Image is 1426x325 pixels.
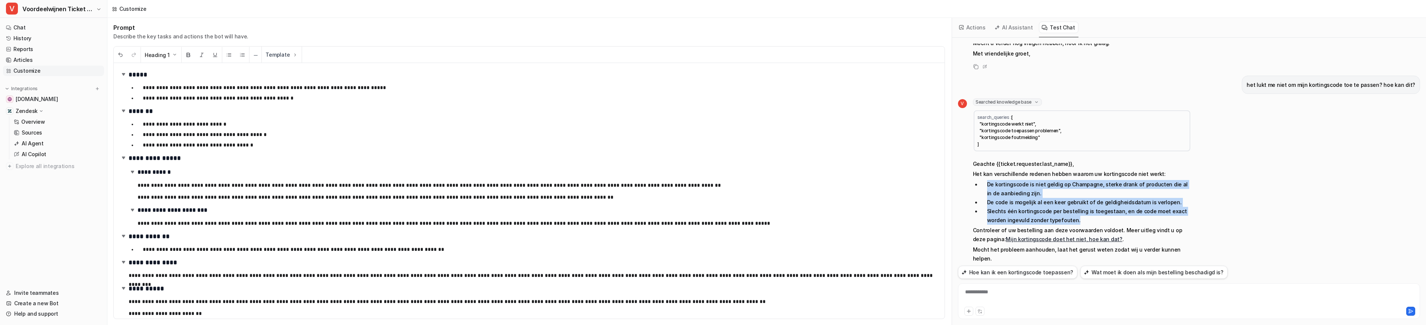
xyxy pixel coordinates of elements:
[977,114,1012,120] span: search_queries :
[1080,266,1228,279] button: Wat moet ik doen als mijn bestelling beschadigd is?
[16,107,38,115] p: Zendesk
[12,142,116,156] div: The team will be back 🕒
[981,180,1191,198] li: De kortingscode is niet geldig op Champagne, sterke drank of producten die al in de aanbieding zijn.
[973,170,1191,179] p: Het kan verschillende redenen hebben waarom uw kortingscode niet werkt:
[11,138,104,149] a: AI Agent
[3,33,104,44] a: History
[6,104,122,161] div: You’ll get replies here and in your email:✉️[EMAIL_ADDRESS][DOMAIN_NAME]The team will be back🕒Lat...
[22,151,46,158] p: AI Copilot
[46,179,60,184] b: eesel
[3,161,104,171] a: Explore all integrations
[6,104,143,167] div: Operator says…
[7,97,12,101] img: www.voordeelwijnen.nl
[141,47,181,63] button: Heading 1
[27,53,143,98] div: Hi there. Just tried testing the picqer track order tool, but I can't get it to work. I tried eve...
[292,52,298,58] img: Template
[3,298,104,309] a: Create a new Bot
[12,213,116,250] div: Apologies for the trouble! Our team’s still working on the Picqer issue, and I’ll keep you posted...
[6,194,122,269] div: Hi [PERSON_NAME],​Apologies for the trouble! Our team’s still working on the Picqer issue, and I’...
[973,226,1191,244] p: Controleer of uw bestelling aan deze voorwaarden voldoet. Meer uitleg vindt u op deze pagina: .
[23,244,29,250] button: Emoji picker
[120,107,127,114] img: expand-arrow.svg
[46,179,113,185] div: joined the conversation
[262,47,302,63] button: Template
[36,4,52,9] h1: eesel
[3,94,104,104] a: www.voordeelwijnen.nl[DOMAIN_NAME]
[1006,236,1122,242] a: Mijn kortingscode doet het niet, hoe kan dat?
[36,9,69,17] p: Active 4h ago
[33,57,137,94] div: Hi there. Just tried testing the picqer track order tool, but I can't get it to work. I tried eve...
[957,22,989,33] button: Actions
[182,47,195,63] button: Bold
[120,284,127,292] img: expand-arrow.svg
[1039,22,1078,33] button: Test Chat
[22,4,94,14] span: Voordeelwijnen Ticket bot
[37,178,44,186] img: Profile image for eesel
[973,264,1191,273] p: Met vriendelijke groet,
[6,43,143,53] div: [DATE]
[6,53,143,104] div: Friso says…
[7,109,12,113] img: Zendesk
[11,127,104,138] a: Sources
[981,207,1191,225] li: Slechts één kortingscode per bestelling is toegestaan, en de code moet exact worden ingevuld zond...
[6,167,143,177] div: [DATE]
[6,3,18,15] span: V
[6,228,143,241] textarea: Message…
[131,3,144,16] div: Close
[21,118,45,126] p: Overview
[127,47,141,63] button: Redo
[11,117,104,127] a: Overview
[120,70,127,78] img: expand-arrow.svg
[4,86,10,91] img: expand menu
[3,22,104,33] a: Chat
[3,309,104,319] a: Help and support
[22,129,42,136] p: Sources
[3,44,104,54] a: Reports
[120,258,127,266] img: expand-arrow.svg
[12,124,71,137] b: [EMAIL_ADDRESS][DOMAIN_NAME]
[977,114,1062,147] span: [ "kortingscode werkt niet", "kortingscode toepassen problemen", "kortingscode foutmelding" ]
[47,244,53,250] button: Start recording
[12,109,116,138] div: You’ll get replies here and in your email: ✉️
[958,266,1077,279] button: Hoe kan ik een kortingscode toepassen?
[6,194,143,275] div: eesel says…
[239,52,245,58] img: Ordered List
[3,288,104,298] a: Invite teammates
[199,52,205,58] img: Italic
[208,47,222,63] button: Underline
[22,140,44,147] p: AI Agent
[185,52,191,58] img: Bold
[117,52,123,58] img: Undo
[3,85,40,92] button: Integrations
[120,154,127,161] img: expand-arrow.svg
[236,47,249,63] button: Ordered List
[16,95,58,103] span: [DOMAIN_NAME]
[120,232,127,240] img: expand-arrow.svg
[3,55,104,65] a: Articles
[113,33,248,40] p: Describe the key tasks and actions the bot will have.
[113,24,248,31] h1: Prompt
[131,52,137,58] img: Redo
[992,22,1036,33] button: AI Assistant
[18,149,56,155] b: Later [DATE]
[973,98,1042,106] span: Searched knowledge base
[226,52,232,58] img: Unordered List
[11,149,104,160] a: AI Copilot
[11,86,38,92] p: Integrations
[16,160,101,172] span: Explore all integrations
[249,47,261,63] button: ─
[973,49,1191,58] p: Met vriendelijke groet,
[958,99,967,108] span: V
[129,206,136,214] img: expand-arrow.svg
[128,241,140,253] button: Send a message…
[21,4,33,16] img: Profile image for eesel
[3,66,104,76] a: Customize
[6,177,143,194] div: eesel says…
[973,160,1191,168] p: Geachte {{ticket.requester.last_name}},
[119,5,146,13] div: Customize
[195,47,208,63] button: Italic
[5,3,19,17] button: go back
[12,199,116,213] div: Hi [PERSON_NAME], ​
[129,168,136,176] img: expand-arrow.svg
[172,52,178,58] img: Dropdown Down Arrow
